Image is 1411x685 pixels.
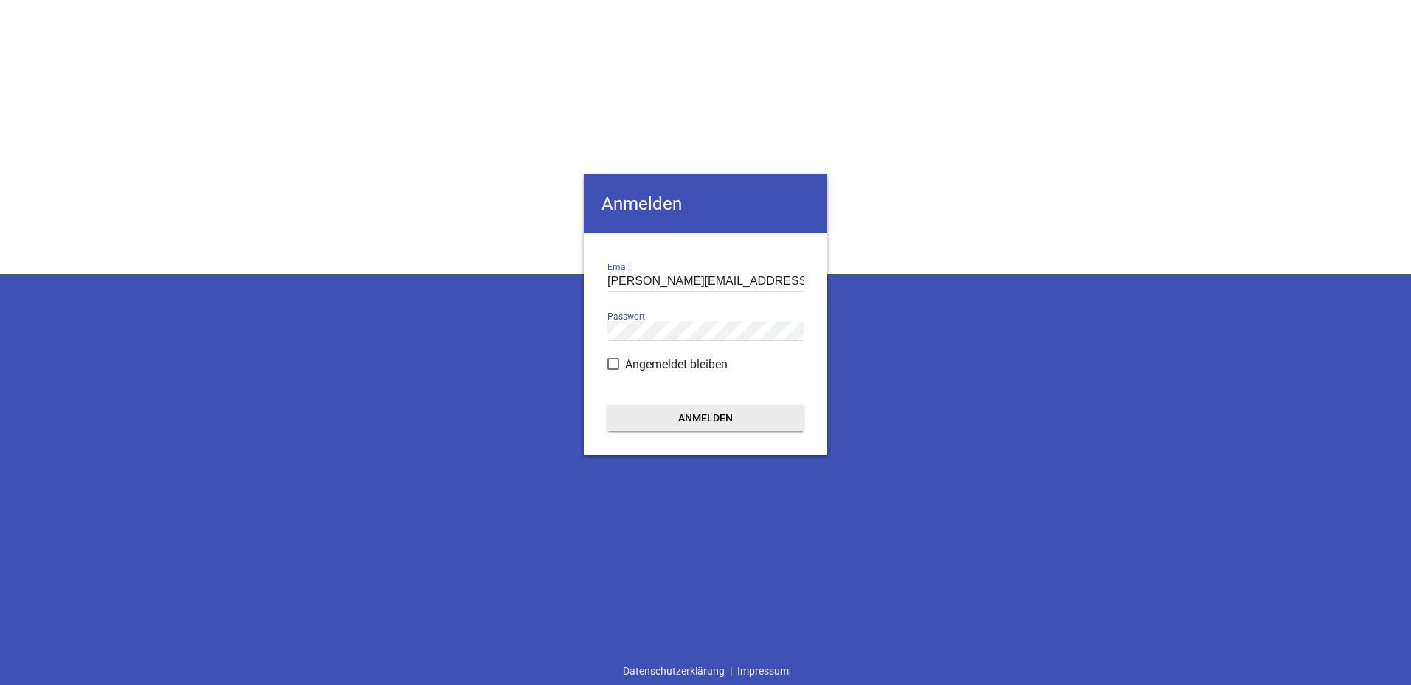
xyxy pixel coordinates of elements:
span: Angemeldet bleiben [625,356,728,374]
div: | [618,657,794,685]
a: Impressum [732,657,794,685]
button: Anmelden [607,405,804,431]
h4: Anmelden [584,174,827,233]
a: Datenschutzerklärung [618,657,730,685]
